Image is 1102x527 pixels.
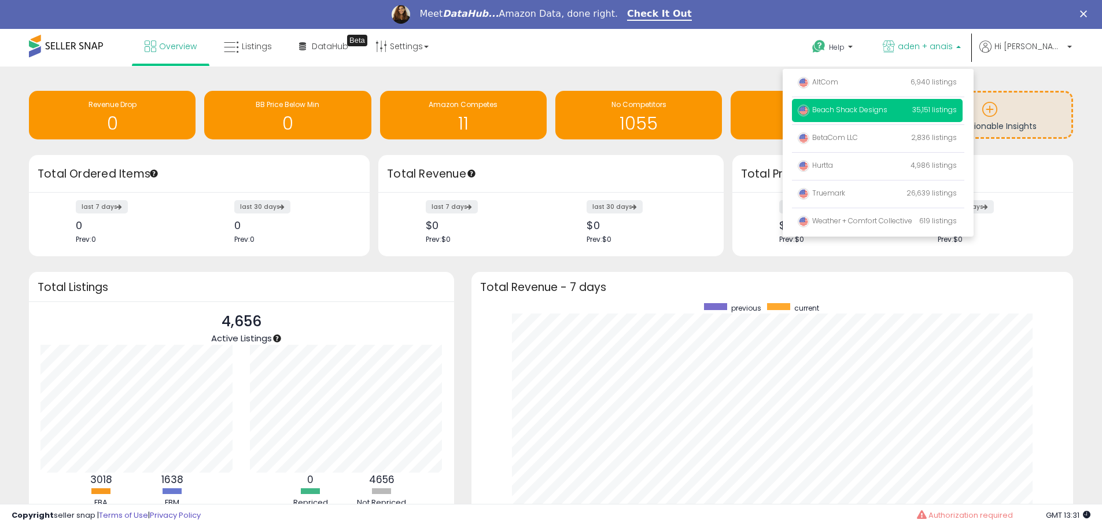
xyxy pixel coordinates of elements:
[561,114,716,133] h1: 1055
[234,219,349,231] div: 0
[12,510,54,521] strong: Copyright
[386,114,541,133] h1: 11
[779,219,894,231] div: $0
[798,105,887,115] span: Beach Shack Designs
[76,200,128,213] label: last 7 days
[347,35,367,46] div: Tooltip anchor
[794,303,819,313] span: current
[426,234,451,244] span: Prev: $0
[587,200,643,213] label: last 30 days
[779,200,831,213] label: last 7 days
[798,105,809,116] img: usa.png
[555,91,722,139] a: No Competitors 1055
[627,8,692,21] a: Check It Out
[290,29,357,64] a: DataHub
[387,166,715,182] h3: Total Revenue
[911,132,957,142] span: 2,836 listings
[35,114,190,133] h1: 0
[426,200,478,213] label: last 7 days
[798,77,809,89] img: usa.png
[798,77,838,87] span: AltCom
[76,234,96,244] span: Prev: 0
[380,91,547,139] a: Amazon Competes 11
[611,99,666,109] span: No Competitors
[392,5,410,24] img: Profile image for Georgie
[798,132,809,144] img: usa.png
[443,8,499,19] i: DataHub...
[736,114,891,133] h1: 0
[242,40,272,52] span: Listings
[942,120,1037,132] span: Add Actionable Insights
[812,39,826,54] i: Get Help
[12,510,201,521] div: seller snap | |
[798,132,858,142] span: BetaCom LLC
[798,188,809,200] img: usa.png
[731,91,897,139] a: BB Share = Zero 0
[419,8,618,20] div: Meet Amazon Data, done right.
[731,303,761,313] span: previous
[211,332,272,344] span: Active Listings
[426,219,543,231] div: $0
[234,200,290,213] label: last 30 days
[874,29,970,67] a: aden + anais
[898,40,953,52] span: aden + anais
[466,168,477,179] div: Tooltip anchor
[38,283,445,292] h3: Total Listings
[938,234,963,244] span: Prev: $0
[312,40,348,52] span: DataHub
[798,216,809,227] img: usa.png
[911,160,957,170] span: 4,986 listings
[803,31,864,67] a: Help
[979,40,1072,67] a: Hi [PERSON_NAME]
[938,219,1053,231] div: $0
[150,510,201,521] a: Privacy Policy
[99,510,148,521] a: Terms of Use
[798,160,833,170] span: Hurtta
[906,188,957,198] span: 26,639 listings
[829,42,845,52] span: Help
[272,333,282,344] div: Tooltip anchor
[276,497,345,508] div: Repriced
[779,234,804,244] span: Prev: $0
[159,40,197,52] span: Overview
[429,99,497,109] span: Amazon Competes
[307,473,314,487] b: 0
[29,91,196,139] a: Revenue Drop 0
[908,93,1071,137] a: Add Actionable Insights
[89,99,137,109] span: Revenue Drop
[211,311,272,333] p: 4,656
[210,114,365,133] h1: 0
[369,473,395,487] b: 4656
[919,216,957,226] span: 619 listings
[67,497,136,508] div: FBA
[138,497,207,508] div: FBM
[256,99,319,109] span: BB Price Below Min
[587,219,703,231] div: $0
[90,473,112,487] b: 3018
[912,105,957,115] span: 35,151 listings
[741,166,1064,182] h3: Total Profit
[136,29,205,64] a: Overview
[1080,10,1092,17] div: Close
[587,234,611,244] span: Prev: $0
[367,29,437,64] a: Settings
[798,188,845,198] span: Truemark
[204,91,371,139] a: BB Price Below Min 0
[994,40,1064,52] span: Hi [PERSON_NAME]
[161,473,183,487] b: 1638
[798,160,809,172] img: usa.png
[1046,510,1090,521] span: 2025-09-11 13:31 GMT
[76,219,191,231] div: 0
[480,283,1064,292] h3: Total Revenue - 7 days
[798,216,912,226] span: Weather + Comfort Collective
[234,234,255,244] span: Prev: 0
[215,29,281,64] a: Listings
[911,77,957,87] span: 6,940 listings
[38,166,361,182] h3: Total Ordered Items
[347,497,417,508] div: Not Repriced
[149,168,159,179] div: Tooltip anchor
